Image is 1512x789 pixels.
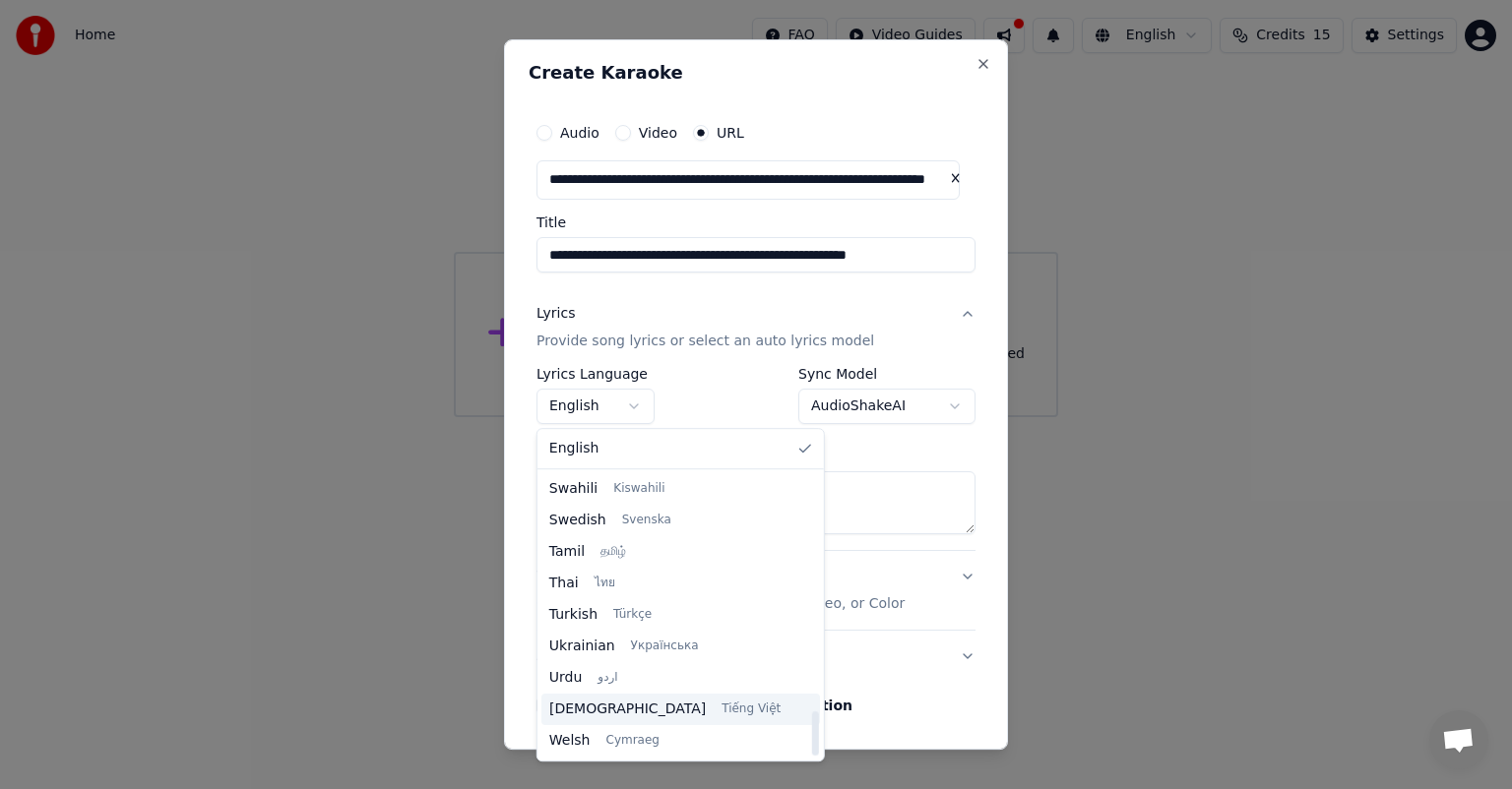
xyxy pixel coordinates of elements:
[606,733,660,749] span: Cymraeg
[613,607,652,623] span: Türkçe
[595,576,615,591] span: ไทย
[549,511,606,530] span: Swedish
[600,544,626,560] span: தமிழ்
[549,542,585,562] span: Tamil
[549,699,706,719] span: [DEMOGRAPHIC_DATA]
[722,701,781,717] span: Tiếng Việt
[622,513,671,528] span: Svenska
[549,731,591,751] span: Welsh
[549,574,579,593] span: Thai
[549,479,598,499] span: Swahili
[613,481,664,497] span: Kiswahili
[549,637,615,656] span: Ukrainian
[549,668,583,688] span: Urdu
[631,638,699,654] span: Українська
[598,670,617,686] span: اردو
[549,605,598,625] span: Turkish
[549,439,599,458] span: English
